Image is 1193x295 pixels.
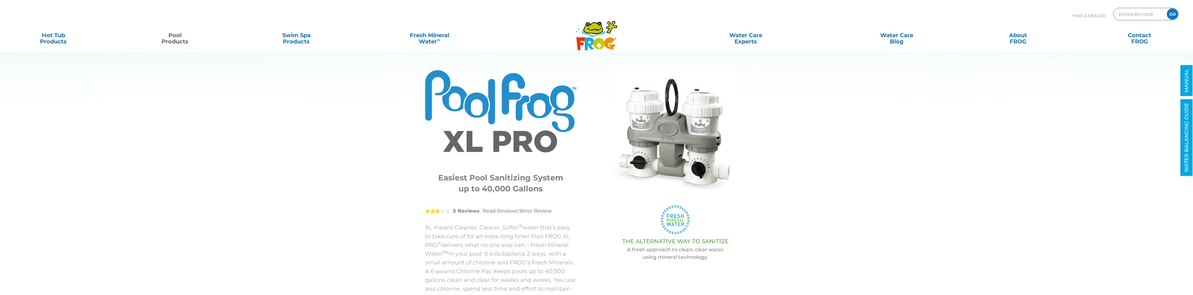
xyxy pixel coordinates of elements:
sup: ® [438,241,441,246]
a: WATER BALANCING GUIDE [1181,99,1193,176]
h3: Easiest Pool Sanitizing System up to 40,000 Gallons [433,172,569,194]
a: Hot TubProducts [6,29,101,42]
img: Frog Products Logo [573,12,621,51]
a: MANUAL [1181,65,1193,96]
sup: ® [519,223,522,228]
div: | [425,199,576,223]
a: Fresh MineralWater∞ [371,29,489,42]
a: Swim SpaProducts [249,29,344,42]
p: Find A Dealer [1073,8,1105,23]
a: Read Reviews [483,208,517,214]
a: AboutFROG [971,29,1065,42]
sup: ®∞ [442,249,449,254]
input: GO [1167,8,1178,20]
h3: THE ALTERNATIVE WAY TO SANITIZE [592,238,759,244]
sup: ∞ [437,37,440,42]
a: Water CareExperts [669,29,822,42]
a: Write Review [519,208,552,214]
a: ContactFROG [1092,29,1187,42]
p: A fresh approach to clean, clear water using mineral technology. [592,246,759,261]
a: PoolProducts [128,29,222,42]
img: Product Logo [425,70,576,161]
a: Water CareBlog [850,29,944,42]
span: 3 [425,209,440,214]
strong: 5 Reviews [453,208,480,214]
